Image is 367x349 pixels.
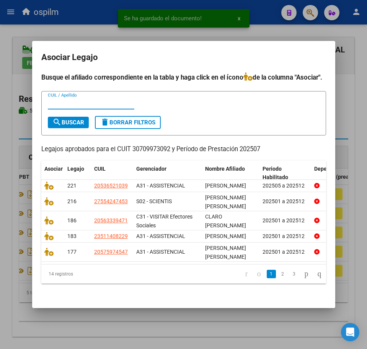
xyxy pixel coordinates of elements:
span: 177 [67,249,77,255]
span: Periodo Habilitado [263,166,288,181]
div: 202501 a 202512 [263,248,308,256]
datatable-header-cell: Periodo Habilitado [259,161,311,186]
h2: Asociar Legajo [41,50,326,65]
span: 20536521039 [94,183,128,189]
span: MAMANI HINOJOSA JONAS BASTIAN [205,245,246,260]
li: page 1 [266,267,277,281]
button: Buscar [48,117,89,128]
span: CUIL [94,166,106,172]
datatable-header-cell: Legajo [64,161,91,186]
span: A31 - ASSISTENCIAL [136,183,185,189]
span: 183 [67,233,77,239]
li: page 2 [277,267,289,281]
a: go to previous page [254,270,264,278]
span: LOPEZ FLORES VALENTINA BELEN [205,194,246,209]
datatable-header-cell: Nombre Afiliado [202,161,259,186]
div: 202501 a 202512 [263,197,308,206]
div: 202505 a 202512 [263,181,308,190]
span: Buscar [52,119,84,126]
span: 27554247453 [94,198,128,204]
span: VERA ALEJANDRO CARLOS [205,233,246,239]
datatable-header-cell: CUIL [91,161,133,186]
span: 221 [67,183,77,189]
a: go to last page [314,270,325,278]
span: S02 - SCIENTIS [136,198,172,204]
span: 20575974547 [94,249,128,255]
span: 186 [67,217,77,223]
span: A31 - ASSISTENCIAL [136,249,185,255]
span: Nombre Afiliado [205,166,245,172]
span: Borrar Filtros [100,119,155,126]
a: 2 [278,270,287,278]
a: go to first page [242,270,251,278]
span: C31 - VISITAR Efectores Sociales [136,214,192,228]
div: 14 registros [41,264,98,284]
span: A31 - ASSISTENCIAL [136,233,185,239]
span: Dependencia [314,166,346,172]
p: Legajos aprobados para el CUIT 30709973092 y Período de Prestación 202507 [41,145,326,154]
h4: Busque el afiliado correspondiente en la tabla y haga click en el ícono de la columna "Asociar". [41,72,326,82]
a: 1 [267,270,276,278]
a: 3 [290,270,299,278]
span: ARANDA BENICIO ELIEL [205,183,246,189]
mat-icon: delete [100,117,109,127]
datatable-header-cell: Gerenciador [133,161,202,186]
mat-icon: search [52,117,62,127]
datatable-header-cell: Asociar [41,161,64,186]
button: Borrar Filtros [95,116,161,129]
span: 216 [67,198,77,204]
span: Asociar [44,166,63,172]
li: page 3 [289,267,300,281]
span: 20563339471 [94,217,128,223]
div: 202501 a 202512 [263,232,308,241]
span: CLARO MATEO EMANUEL [205,214,246,228]
span: Gerenciador [136,166,166,172]
div: 202501 a 202512 [263,216,308,225]
a: go to next page [301,270,312,278]
span: Legajo [67,166,84,172]
div: Open Intercom Messenger [341,323,359,341]
span: 23511408229 [94,233,128,239]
